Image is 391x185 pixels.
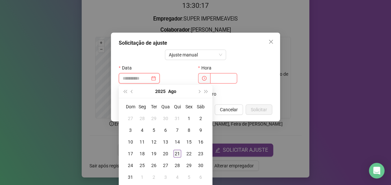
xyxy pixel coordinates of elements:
[127,150,134,158] div: 17
[127,162,134,169] div: 24
[169,50,222,60] span: Ajuste manual
[173,173,181,181] div: 4
[195,171,207,183] td: 2025-09-06
[171,113,183,124] td: 2025-07-31
[220,106,238,113] span: Cancelar
[160,136,171,148] td: 2025-08-13
[125,124,136,136] td: 2025-08-03
[171,171,183,183] td: 2025-09-04
[150,126,158,134] div: 5
[125,136,136,148] td: 2025-08-10
[171,101,183,113] th: Qui
[197,173,205,181] div: 6
[183,160,195,171] td: 2025-08-29
[160,171,171,183] td: 2025-09-03
[119,39,272,47] div: Solicitação de ajuste
[197,126,205,134] div: 9
[148,136,160,148] td: 2025-08-12
[173,126,181,134] div: 7
[148,113,160,124] td: 2025-07-29
[160,148,171,160] td: 2025-08-20
[185,173,193,181] div: 5
[215,104,243,115] button: Cancelar
[150,173,158,181] div: 2
[148,160,160,171] td: 2025-08-26
[160,160,171,171] td: 2025-08-27
[138,162,146,169] div: 25
[195,148,207,160] td: 2025-08-23
[125,148,136,160] td: 2025-08-17
[148,171,160,183] td: 2025-09-02
[127,138,134,146] div: 10
[195,160,207,171] td: 2025-08-30
[195,124,207,136] td: 2025-08-09
[202,76,207,81] span: clock-circle
[185,115,193,122] div: 1
[195,101,207,113] th: Sáb
[138,173,146,181] div: 1
[136,171,148,183] td: 2025-09-01
[136,148,148,160] td: 2025-08-18
[171,124,183,136] td: 2025-08-07
[127,115,134,122] div: 27
[171,136,183,148] td: 2025-08-14
[195,136,207,148] td: 2025-08-16
[162,115,169,122] div: 30
[266,37,276,47] button: Close
[173,150,181,158] div: 21
[128,85,136,98] button: prev-year
[183,113,195,124] td: 2025-08-01
[136,113,148,124] td: 2025-07-28
[150,115,158,122] div: 29
[183,101,195,113] th: Sex
[268,39,274,44] span: close
[197,150,205,158] div: 23
[148,148,160,160] td: 2025-08-19
[138,126,146,134] div: 4
[125,101,136,113] th: Dom
[136,124,148,136] td: 2025-08-04
[150,150,158,158] div: 19
[203,85,210,98] button: super-next-year
[183,136,195,148] td: 2025-08-15
[136,101,148,113] th: Seg
[125,171,136,183] td: 2025-08-31
[185,126,193,134] div: 8
[197,162,205,169] div: 30
[127,126,134,134] div: 3
[162,162,169,169] div: 27
[150,138,158,146] div: 12
[183,148,195,160] td: 2025-08-22
[119,63,136,73] label: Data
[198,63,215,73] label: Hora
[148,124,160,136] td: 2025-08-05
[246,104,272,115] button: Solicitar
[160,113,171,124] td: 2025-07-30
[125,113,136,124] td: 2025-07-27
[185,138,193,146] div: 15
[171,160,183,171] td: 2025-08-28
[162,126,169,134] div: 6
[197,115,205,122] div: 2
[185,162,193,169] div: 29
[183,124,195,136] td: 2025-08-08
[369,163,384,178] div: Open Intercom Messenger
[160,101,171,113] th: Qua
[183,171,195,183] td: 2025-09-05
[136,160,148,171] td: 2025-08-25
[138,138,146,146] div: 11
[195,85,202,98] button: next-year
[138,115,146,122] div: 28
[162,173,169,181] div: 3
[195,113,207,124] td: 2025-08-02
[127,173,134,181] div: 31
[171,148,183,160] td: 2025-08-21
[160,124,171,136] td: 2025-08-06
[173,162,181,169] div: 28
[173,138,181,146] div: 14
[155,85,166,98] button: year panel
[121,85,128,98] button: super-prev-year
[162,150,169,158] div: 20
[125,160,136,171] td: 2025-08-24
[148,101,160,113] th: Ter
